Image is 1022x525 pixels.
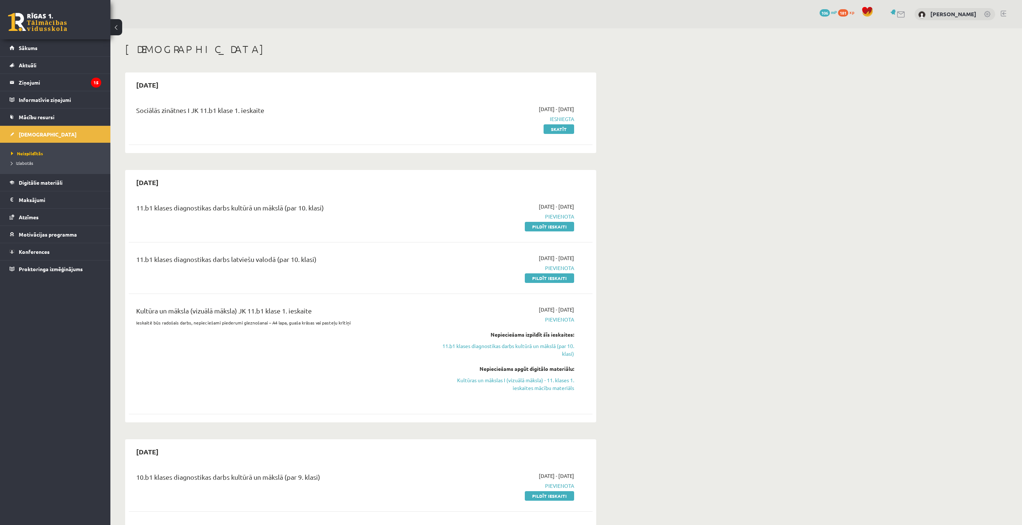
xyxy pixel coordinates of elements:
span: [DATE] - [DATE] [539,105,574,113]
a: Motivācijas programma [10,226,101,243]
span: Aktuāli [19,62,36,68]
h2: [DATE] [129,76,166,93]
div: 11.b1 klases diagnostikas darbs latviešu valodā (par 10. klasi) [136,254,424,268]
a: Pildīt ieskaiti [525,222,574,231]
span: Pievienota [435,316,574,323]
span: mP [831,9,837,15]
div: 11.b1 klases diagnostikas darbs kultūrā un mākslā (par 10. klasi) [136,203,424,216]
legend: Informatīvie ziņojumi [19,91,101,108]
a: Pildīt ieskaiti [525,273,574,283]
span: Proktoringa izmēģinājums [19,266,83,272]
span: [DATE] - [DATE] [539,472,574,480]
div: 10.b1 klases diagnostikas darbs kultūrā un mākslā (par 9. klasi) [136,472,424,486]
span: [DATE] - [DATE] [539,203,574,210]
a: Atzīmes [10,209,101,226]
span: Mācību resursi [19,114,54,120]
h2: [DATE] [129,443,166,460]
a: Sākums [10,39,101,56]
span: Sākums [19,45,38,51]
h2: [DATE] [129,174,166,191]
a: 11.b1 klases diagnostikas darbs kultūrā un mākslā (par 10. klasi) [435,342,574,358]
span: [DATE] - [DATE] [539,306,574,313]
img: Maksims Baltais [918,11,926,18]
a: Pildīt ieskaiti [525,491,574,501]
a: Mācību resursi [10,109,101,125]
span: Konferences [19,248,50,255]
span: Neizpildītās [11,150,43,156]
a: Konferences [10,243,101,260]
a: [PERSON_NAME] [930,10,976,18]
a: Proktoringa izmēģinājums [10,260,101,277]
div: Kultūra un māksla (vizuālā māksla) JK 11.b1 klase 1. ieskaite [136,306,424,319]
div: Nepieciešams apgūt digitālo materiālu: [435,365,574,373]
span: [DEMOGRAPHIC_DATA] [19,131,77,138]
span: Izlabotās [11,160,33,166]
span: [DATE] - [DATE] [539,254,574,262]
p: Ieskaitē būs radošais darbs, nepieciešami piederumi gleznošanai – A4 lapa, guaša krāsas vai paste... [136,319,424,326]
h1: [DEMOGRAPHIC_DATA] [125,43,596,56]
a: 181 xp [838,9,858,15]
a: Izlabotās [11,160,103,166]
span: Pievienota [435,482,574,490]
a: Informatīvie ziņojumi [10,91,101,108]
span: 181 [838,9,848,17]
a: Skatīt [544,124,574,134]
a: 106 mP [820,9,837,15]
legend: Maksājumi [19,191,101,208]
span: Digitālie materiāli [19,179,63,186]
span: Iesniegta [435,115,574,123]
span: Pievienota [435,213,574,220]
span: 106 [820,9,830,17]
span: Motivācijas programma [19,231,77,238]
a: Neizpildītās [11,150,103,157]
a: Rīgas 1. Tālmācības vidusskola [8,13,67,31]
a: Aktuāli [10,57,101,74]
a: Digitālie materiāli [10,174,101,191]
div: Nepieciešams izpildīt šīs ieskaites: [435,331,574,338]
span: Pievienota [435,264,574,272]
a: Maksājumi [10,191,101,208]
a: Kultūras un mākslas I (vizuālā māksla) - 11. klases 1. ieskaites mācību materiāls [435,376,574,392]
span: xp [849,9,854,15]
a: [DEMOGRAPHIC_DATA] [10,126,101,143]
span: Atzīmes [19,214,39,220]
legend: Ziņojumi [19,74,101,91]
a: Ziņojumi15 [10,74,101,91]
div: Sociālās zinātnes I JK 11.b1 klase 1. ieskaite [136,105,424,119]
i: 15 [91,78,101,88]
